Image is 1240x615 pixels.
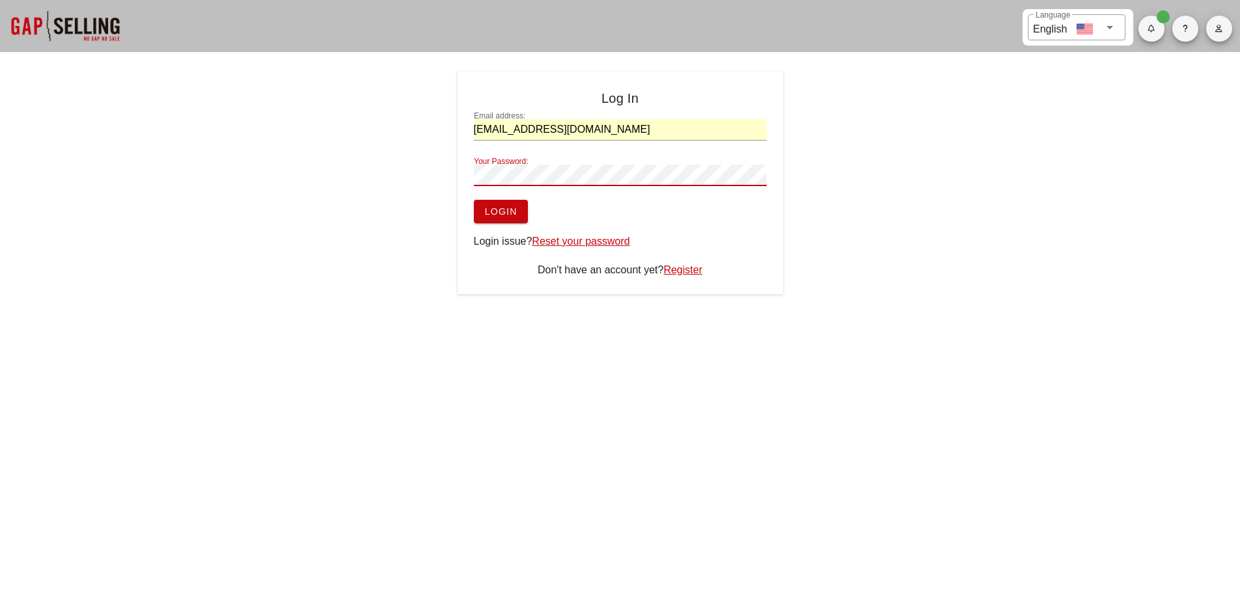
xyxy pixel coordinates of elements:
[474,200,528,223] button: Login
[1036,10,1070,20] label: Language
[474,111,525,121] label: Email address:
[532,236,629,247] a: Reset your password
[1033,18,1067,37] div: English
[663,264,702,275] a: Register
[474,88,767,109] h4: Log In
[484,206,517,217] span: Login
[474,157,529,167] label: Your Password:
[1157,10,1170,23] span: Badge
[474,262,767,278] div: Don't have an account yet?
[1028,14,1125,40] div: LanguageEnglish
[474,234,767,249] div: Login issue?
